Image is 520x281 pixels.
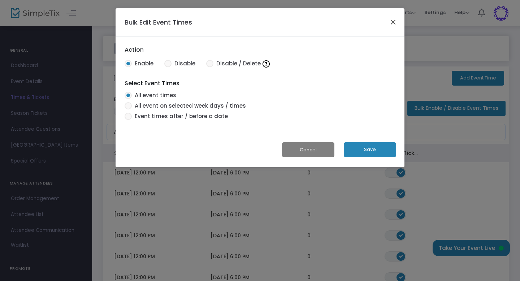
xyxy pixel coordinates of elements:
[344,142,396,157] button: Save
[125,17,192,27] h4: Bulk Edit Event Times
[132,91,176,100] span: All event times
[172,60,195,68] span: Disable
[282,142,334,157] button: Cancel
[125,46,144,54] div: Action
[263,60,270,68] img: question-mark
[213,58,272,70] span: Disable / Delete
[132,112,228,121] span: Event times after / before a date
[125,79,179,88] div: Select Event Times
[132,60,153,68] span: Enable
[132,102,246,110] span: All event on selected week days / times
[389,17,398,27] button: Close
